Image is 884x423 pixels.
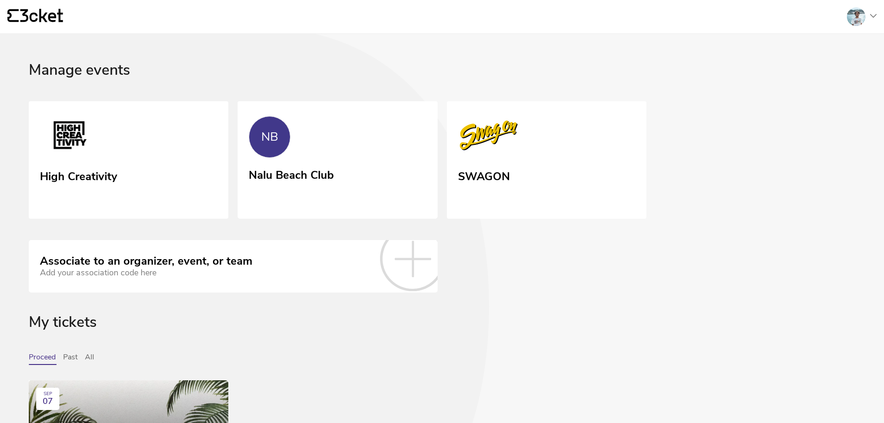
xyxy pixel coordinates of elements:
a: SWAGON SWAGON [447,101,646,219]
a: NB Nalu Beach Club [238,101,437,217]
button: Past [63,353,77,365]
div: My tickets [29,314,855,353]
div: SWAGON [458,167,510,183]
div: NB [261,130,278,144]
img: High Creativity [40,116,100,158]
div: SEP [44,391,52,397]
div: Associate to an organizer, event, or team [40,255,252,268]
a: Associate to an organizer, event, or team Add your association code here [29,240,438,292]
img: SWAGON [458,116,518,158]
span: 07 [43,397,53,406]
a: {' '} [7,9,63,25]
div: Nalu Beach Club [249,165,334,182]
button: All [85,353,94,365]
a: High Creativity High Creativity [29,101,228,219]
div: High Creativity [40,167,117,183]
button: Proceed [29,353,56,365]
g: {' '} [7,9,19,22]
div: Add your association code here [40,268,252,278]
div: Manage events [29,62,855,101]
